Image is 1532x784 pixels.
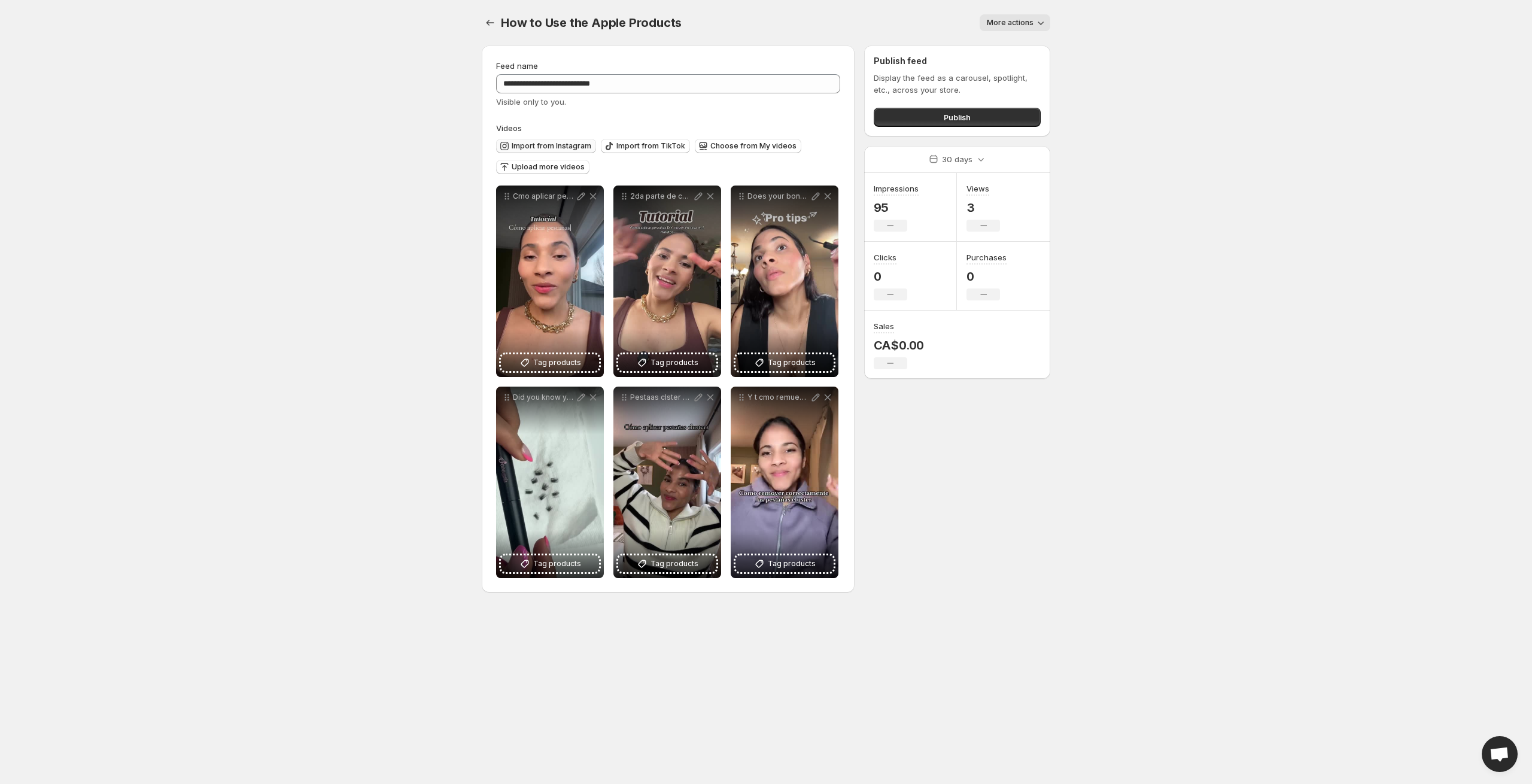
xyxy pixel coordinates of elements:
h3: Purchases [966,251,1007,263]
span: Tag products [651,558,698,570]
button: Settings [482,14,498,31]
p: 95 [874,200,919,215]
div: Did you know your Ocoalash lashes can be reused up to 35 times Only if you clean them properly He... [496,387,604,578]
h3: Sales [874,320,894,332]
p: Cmo aplicar pestaas DIY cluster en casa pestaas belleza cluster diy ocoalash [513,192,575,201]
span: Tag products [533,558,581,570]
button: Tag products [501,555,599,572]
p: CA$0.00 [874,338,925,353]
p: Pestaas clster en 10 minutos que puedes hacer t misma en casa Antes de que vuelvas a pagar por ex... [630,393,692,402]
button: Tag products [618,354,716,371]
h3: Views [966,183,989,195]
p: Did you know your Ocoalash lashes can be reused up to 35 times Only if you clean them properly He... [513,393,575,402]
button: Tag products [735,555,834,572]
span: Tag products [768,357,816,369]
span: Videos [496,123,522,133]
span: Tag products [651,357,698,369]
div: Y t cmo remueves tu pestaas clusterTag products [731,387,838,578]
div: Pestaas clster en 10 minutos que puedes hacer t misma en casa Antes de que vuelvas a pagar por ex... [613,387,721,578]
span: Import from Instagram [512,141,591,151]
p: Display the feed as a carousel, spotlight, etc., across your store. [874,72,1041,96]
span: Import from TikTok [616,141,685,151]
p: 0 [966,269,1007,284]
div: Does your bond not last or do your lashes fall off super quickly I totally get it and its probabl... [731,186,838,377]
span: Tag products [533,357,581,369]
button: Tag products [501,354,599,371]
span: Visible only to you. [496,97,566,107]
button: Publish [874,108,1041,127]
span: Tag products [768,558,816,570]
p: 30 days [942,153,972,165]
p: 2da parte de cmo aplicar tus pestaas DIY cluster [630,192,692,201]
a: Open chat [1482,736,1518,772]
button: Import from TikTok [601,139,690,153]
span: Feed name [496,61,538,71]
h3: Impressions [874,183,919,195]
p: Y t cmo remueves tu pestaas cluster [747,393,810,402]
button: Choose from My videos [695,139,801,153]
p: 3 [966,200,1000,215]
span: Publish [944,111,971,123]
h3: Clicks [874,251,896,263]
button: Tag products [735,354,834,371]
p: Does your bond not last or do your lashes fall off super quickly I totally get it and its probabl... [747,192,810,201]
button: More actions [980,14,1050,31]
h2: Publish feed [874,55,1041,67]
span: Choose from My videos [710,141,797,151]
span: Upload more videos [512,162,585,172]
button: Import from Instagram [496,139,596,153]
p: 0 [874,269,907,284]
div: 2da parte de cmo aplicar tus pestaas DIY clusterTag products [613,186,721,377]
span: More actions [987,18,1034,28]
div: Cmo aplicar pestaas DIY cluster en casa pestaas belleza cluster diy ocoalashTag products [496,186,604,377]
span: How to Use the Apple Products [501,16,682,30]
button: Upload more videos [496,160,589,174]
button: Tag products [618,555,716,572]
